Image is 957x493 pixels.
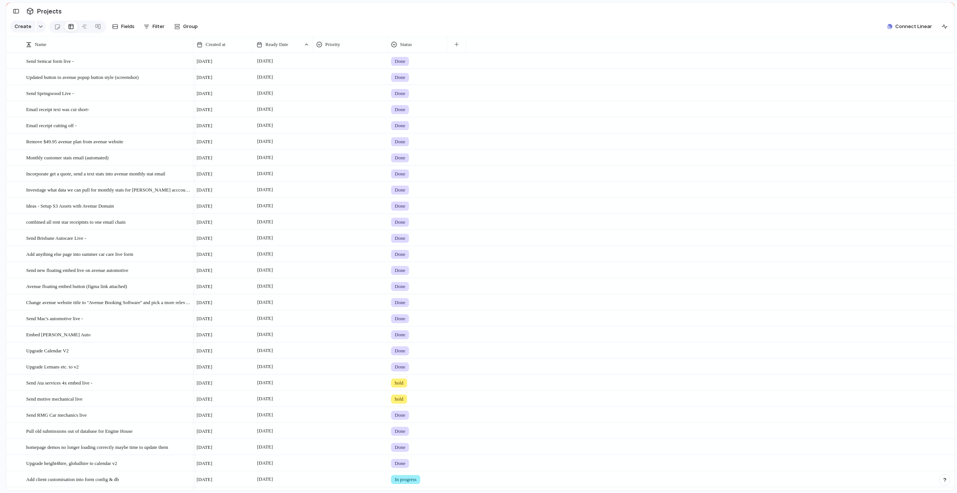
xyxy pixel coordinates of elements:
[395,444,405,451] span: Done
[26,426,133,435] span: Pull old submissions out of database for Engine House
[255,105,275,114] span: [DATE]
[395,58,405,65] span: Done
[255,394,275,403] span: [DATE]
[35,41,46,48] span: Name
[395,411,405,419] span: Done
[895,23,932,30] span: Connect Linear
[26,475,119,483] span: Add client customisation into form config & db
[255,73,275,82] span: [DATE]
[109,21,138,33] button: Fields
[255,282,275,291] span: [DATE]
[197,267,212,274] span: [DATE]
[197,331,212,339] span: [DATE]
[26,443,168,451] span: homepage demos no longer loading correctly maybe time to update them
[255,56,275,65] span: [DATE]
[884,21,935,32] button: Connect Linear
[395,74,405,81] span: Done
[26,73,139,81] span: Updated button to avenue popup button style (screenshot)
[395,476,416,483] span: In progress
[197,106,212,113] span: [DATE]
[255,217,275,226] span: [DATE]
[197,395,212,403] span: [DATE]
[170,21,201,33] button: Group
[26,56,74,65] span: Send Semcar form live -
[255,426,275,435] span: [DATE]
[26,249,133,258] span: Add anything else page into summer car care live form
[197,251,212,258] span: [DATE]
[121,23,135,30] span: Fields
[197,363,212,371] span: [DATE]
[395,428,405,435] span: Done
[255,346,275,355] span: [DATE]
[26,217,126,226] span: combined all rent star receiptnts to one email chain
[197,74,212,81] span: [DATE]
[26,394,83,403] span: Send motive mechanical live
[206,41,225,48] span: Created at
[395,106,405,113] span: Done
[183,23,198,30] span: Group
[197,379,212,387] span: [DATE]
[395,251,405,258] span: Done
[255,330,275,339] span: [DATE]
[26,105,89,113] span: Email receipt text was cut short-
[26,201,114,210] span: Ideas - Setup S3 Assets with Avenue Domain
[26,185,191,194] span: Investiage what data we can pull for monthly stats for [PERSON_NAME] acccounting + [PERSON_NAME] ...
[395,283,405,290] span: Done
[395,299,405,306] span: Done
[400,41,412,48] span: Status
[395,315,405,322] span: Done
[255,201,275,210] span: [DATE]
[395,347,405,355] span: Done
[153,23,164,30] span: Filter
[255,410,275,419] span: [DATE]
[255,475,275,484] span: [DATE]
[395,235,405,242] span: Done
[395,186,405,194] span: Done
[395,138,405,146] span: Done
[26,298,191,306] span: Change avenue website title to ''Avenue Booking Software'' and pick a more relevant image ask aud...
[26,346,69,355] span: Upgrade Calendar V2
[255,121,275,130] span: [DATE]
[395,218,405,226] span: Done
[197,460,212,467] span: [DATE]
[395,331,405,339] span: Done
[197,283,212,290] span: [DATE]
[197,170,212,178] span: [DATE]
[197,202,212,210] span: [DATE]
[197,428,212,435] span: [DATE]
[197,218,212,226] span: [DATE]
[395,460,405,467] span: Done
[255,362,275,371] span: [DATE]
[10,21,35,33] button: Create
[197,315,212,322] span: [DATE]
[255,185,275,194] span: [DATE]
[141,21,167,33] button: Filter
[26,378,92,387] span: Send Ata services 4x embed live -
[197,476,212,483] span: [DATE]
[26,459,117,467] span: Upgrade height4hire, globalhire to calendar v2
[197,122,212,129] span: [DATE]
[255,153,275,162] span: [DATE]
[26,410,87,419] span: Send RMG Car mechanics live
[197,138,212,146] span: [DATE]
[255,443,275,451] span: [DATE]
[395,267,405,274] span: Done
[197,444,212,451] span: [DATE]
[197,347,212,355] span: [DATE]
[255,169,275,178] span: [DATE]
[197,154,212,162] span: [DATE]
[26,89,74,97] span: Send Springwood Live -
[255,233,275,242] span: [DATE]
[26,121,77,129] span: Email receipt cutting off -
[197,186,212,194] span: [DATE]
[197,411,212,419] span: [DATE]
[255,89,275,98] span: [DATE]
[395,122,405,129] span: Done
[26,314,83,322] span: Send Mac's automotive live -
[255,249,275,258] span: [DATE]
[26,282,127,290] span: Avenue floating embed button (figma link attached)
[197,58,212,65] span: [DATE]
[197,90,212,97] span: [DATE]
[26,153,108,162] span: Monthly customer stats email (automated)
[197,235,212,242] span: [DATE]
